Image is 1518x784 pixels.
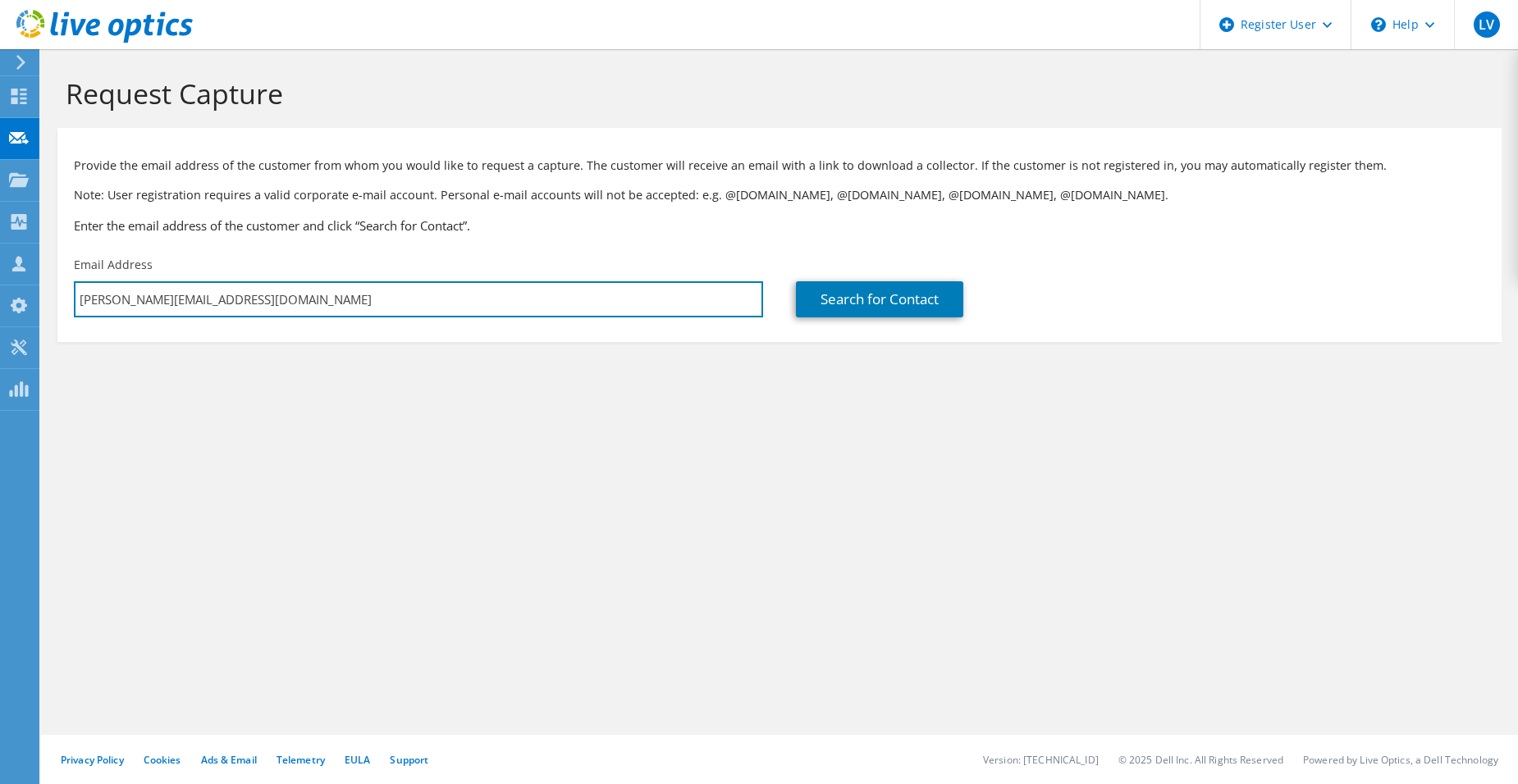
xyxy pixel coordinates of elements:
[1118,753,1283,767] li: © 2025 Dell Inc. All Rights Reserved
[74,257,153,273] label: Email Address
[74,157,1485,175] p: Provide the email address of the customer from whom you would like to request a capture. The cust...
[345,753,370,767] a: EULA
[66,76,1485,111] h1: Request Capture
[983,753,1099,767] li: Version: [TECHNICAL_ID]
[1474,11,1500,38] span: LV
[1303,753,1498,767] li: Powered by Live Optics, a Dell Technology
[144,753,181,767] a: Cookies
[74,186,1485,204] p: Note: User registration requires a valid corporate e-mail account. Personal e-mail accounts will ...
[61,753,124,767] a: Privacy Policy
[1371,17,1386,32] svg: \n
[201,753,257,767] a: Ads & Email
[74,217,1485,235] h3: Enter the email address of the customer and click “Search for Contact”.
[277,753,325,767] a: Telemetry
[796,281,963,317] a: Search for Contact
[390,753,428,767] a: Support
